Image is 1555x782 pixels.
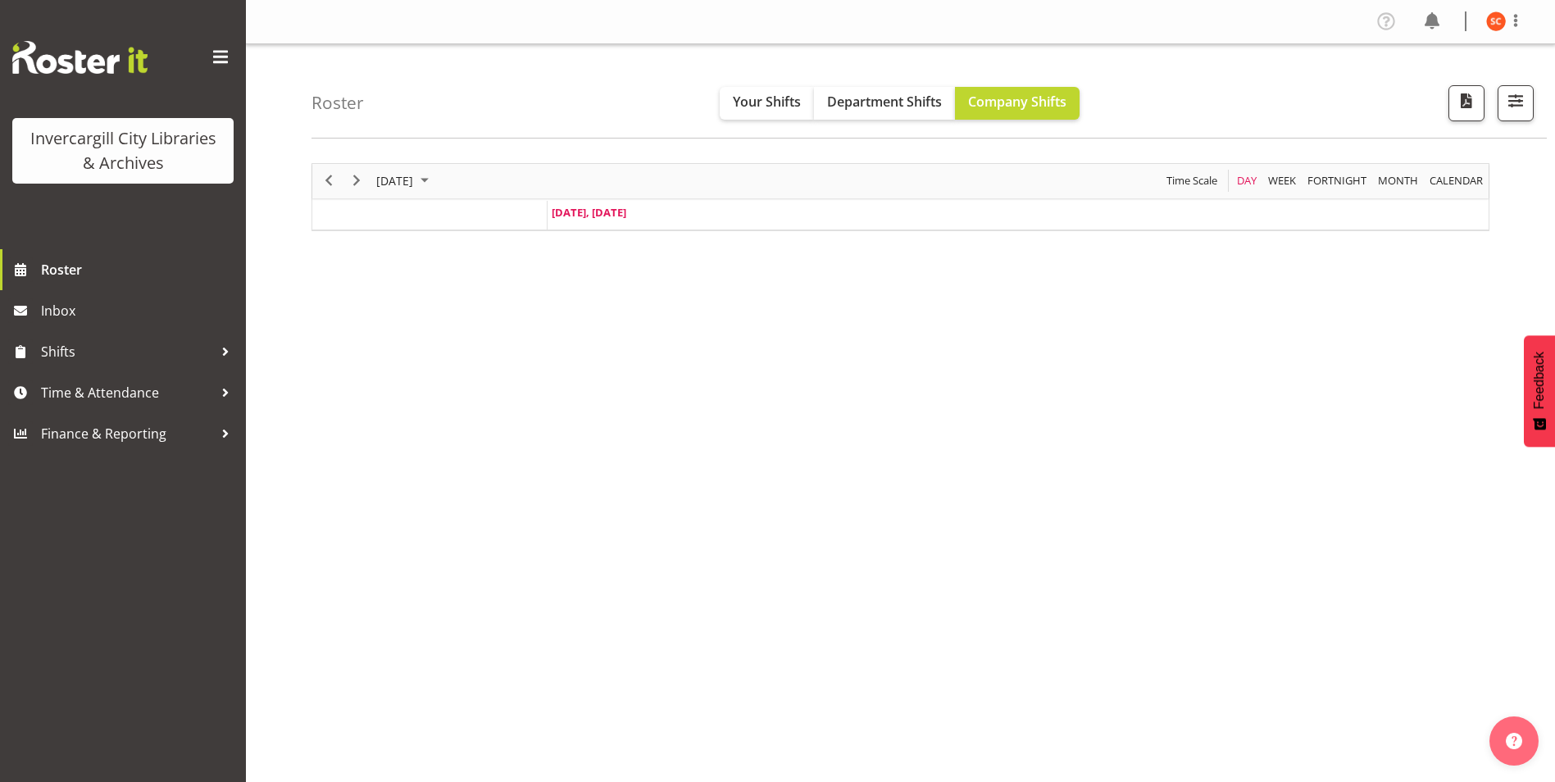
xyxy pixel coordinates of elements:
button: Feedback - Show survey [1524,335,1555,447]
span: Day [1235,170,1258,191]
button: Timeline Week [1266,170,1299,191]
button: September 2025 [374,170,436,191]
span: Company Shifts [968,93,1066,111]
span: calendar [1428,170,1485,191]
span: [DATE] [375,170,415,191]
div: next period [343,164,371,198]
div: September 30, 2025 [371,164,439,198]
button: Previous [318,170,340,191]
button: Department Shifts [814,87,955,120]
span: Feedback [1532,352,1547,409]
button: Month [1427,170,1486,191]
span: Month [1376,170,1420,191]
button: Fortnight [1305,170,1370,191]
span: Inbox [41,298,238,323]
span: Shifts [41,339,213,364]
img: serena-casey11690.jpg [1486,11,1506,31]
span: Roster [41,257,238,282]
button: Filter Shifts [1498,85,1534,121]
button: Download a PDF of the roster for the current day [1448,85,1485,121]
button: Timeline Month [1375,170,1421,191]
button: Next [346,170,368,191]
img: help-xxl-2.png [1506,733,1522,749]
span: Fortnight [1306,170,1368,191]
button: Time Scale [1164,170,1221,191]
button: Your Shifts [720,87,814,120]
div: Invercargill City Libraries & Archives [29,126,217,175]
h4: Roster [311,93,364,112]
span: Time Scale [1165,170,1219,191]
span: Finance & Reporting [41,421,213,446]
span: Time & Attendance [41,380,213,405]
span: Week [1266,170,1298,191]
button: Company Shifts [955,87,1080,120]
div: previous period [315,164,343,198]
button: Timeline Day [1234,170,1260,191]
img: Rosterit website logo [12,41,148,74]
span: Your Shifts [733,93,801,111]
div: Timeline Day of September 30, 2025 [311,163,1489,231]
span: [DATE], [DATE] [552,205,626,220]
span: Department Shifts [827,93,942,111]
